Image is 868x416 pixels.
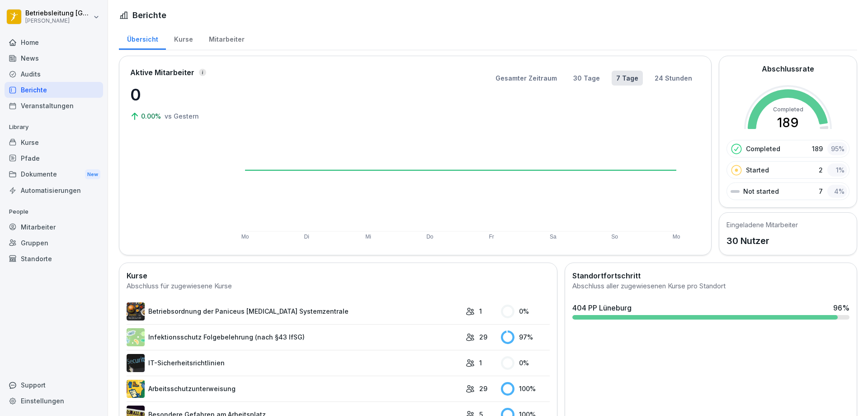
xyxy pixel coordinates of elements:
[479,332,487,342] p: 29
[819,165,823,175] p: 2
[127,354,145,372] img: msj3dytn6rmugecro9tfk5p0.png
[501,330,550,344] div: 97 %
[304,234,309,240] text: Di
[743,186,779,196] p: Not started
[726,234,798,248] p: 30 Nutzer
[5,34,103,50] a: Home
[127,302,145,320] img: erelp9ks1mghlbfzfpgfvnw0.png
[726,220,798,230] h5: Eingeladene Mitarbeiter
[491,71,561,86] button: Gesamter Zeitraum
[127,380,461,398] a: Arbeitsschutzunterweisung
[5,66,103,82] a: Audits
[501,305,550,318] div: 0 %
[5,251,103,267] a: Standorte
[426,234,434,240] text: Do
[127,380,145,398] img: bgsrfyvhdm6180ponve2jajk.png
[5,377,103,393] div: Support
[130,82,221,107] p: 0
[5,393,103,409] a: Einstellungen
[5,166,103,183] a: DokumenteNew
[479,384,487,393] p: 29
[241,234,249,240] text: Mo
[762,63,814,74] h2: Abschlussrate
[127,281,550,292] div: Abschluss für zugewiesene Kurse
[833,302,849,313] div: 96 %
[650,71,697,86] button: 24 Stunden
[5,166,103,183] div: Dokumente
[572,281,849,292] div: Abschluss aller zugewiesenen Kurse pro Standort
[827,163,847,177] div: 1 %
[127,302,461,320] a: Betriebsordnung der Paniceus [MEDICAL_DATA] Systemzentrale
[550,234,557,240] text: Sa
[201,27,252,50] a: Mitarbeiter
[5,182,103,198] a: Automatisierungen
[130,67,194,78] p: Aktive Mitarbeiter
[501,356,550,370] div: 0 %
[612,71,643,86] button: 7 Tage
[132,9,166,21] h1: Berichte
[127,354,461,372] a: IT-Sicherheitsrichtlinien
[365,234,371,240] text: Mi
[479,306,482,316] p: 1
[5,150,103,166] a: Pfade
[141,111,163,121] p: 0.00%
[165,111,199,121] p: vs Gestern
[501,382,550,396] div: 100 %
[479,358,482,368] p: 1
[25,10,91,17] p: Betriebsleitung [GEOGRAPHIC_DATA]
[25,18,91,24] p: [PERSON_NAME]
[5,134,103,150] a: Kurse
[611,234,618,240] text: So
[489,234,494,240] text: Fr
[127,328,461,346] a: Infektionsschutz Folgebelehrung (nach §43 IfSG)
[812,144,823,153] p: 189
[5,219,103,235] a: Mitarbeiter
[746,165,769,175] p: Started
[127,328,145,346] img: tgff07aey9ahi6f4hltuk21p.png
[85,169,100,180] div: New
[827,142,847,155] div: 95 %
[5,98,103,114] a: Veranstaltungen
[5,82,103,98] a: Berichte
[127,270,550,281] h2: Kurse
[569,71,604,86] button: 30 Tage
[569,299,853,323] a: 404 PP Lüneburg96%
[572,270,849,281] h2: Standortfortschritt
[5,50,103,66] a: News
[5,120,103,134] p: Library
[572,302,632,313] div: 404 PP Lüneburg
[827,185,847,198] div: 4 %
[5,235,103,251] a: Gruppen
[819,186,823,196] p: 7
[5,205,103,219] p: People
[673,234,680,240] text: Mo
[119,27,166,50] a: Übersicht
[746,144,780,153] p: Completed
[166,27,201,50] a: Kurse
